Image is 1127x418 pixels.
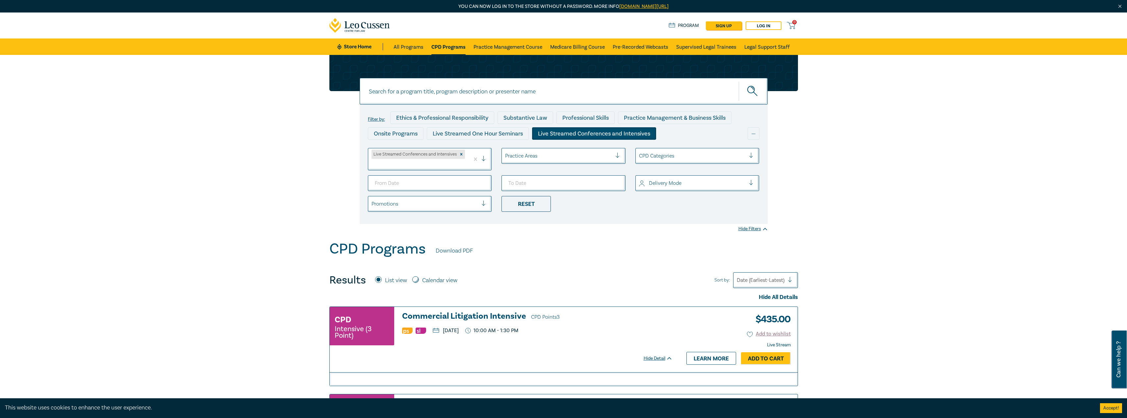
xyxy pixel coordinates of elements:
input: From Date [368,175,492,191]
a: Pre-Recorded Webcasts [613,38,668,55]
span: 0 [792,20,797,24]
span: Sort by: [714,277,730,284]
div: National Programs [630,143,690,156]
div: This website uses cookies to enhance the user experience. [5,404,1090,412]
img: Professional Skills [402,328,413,334]
label: Calendar view [422,276,457,285]
a: Commercial Litigation Intensive CPD Points3 [402,312,673,322]
div: Live Streamed Practical Workshops [368,143,472,156]
h1: CPD Programs [329,240,426,258]
button: Add to wishlist [747,330,791,338]
div: ... [748,127,759,140]
a: Download PDF [436,247,473,255]
div: Live Streamed Conferences and Intensives [371,150,458,159]
div: Live Streamed Conferences and Intensives [532,127,656,140]
p: [DATE] [433,328,459,333]
p: 10:00 AM - 1:30 PM [465,328,519,334]
div: Practice Management & Business Skills [618,111,731,124]
a: CPD Programs [431,38,466,55]
a: Supervised Legal Trainees [676,38,736,55]
a: Add to Cart [741,352,791,365]
input: select [371,200,373,208]
h3: CPD [335,314,351,326]
img: Substantive Law [416,328,426,334]
input: select [371,161,373,168]
div: Live Streamed One Hour Seminars [427,127,529,140]
a: Legal Support Staff [744,38,790,55]
div: Hide Detail [644,355,680,362]
label: List view [385,276,407,285]
div: Hide Filters [738,226,768,232]
div: Professional Skills [556,111,615,124]
input: select [505,152,506,160]
a: Learn more [686,352,736,364]
div: Substantive Law [498,111,553,124]
div: Pre-Recorded Webcasts [475,143,551,156]
div: Reset [501,196,551,212]
small: Intensive (3 Point) [335,326,389,339]
div: Hide All Details [329,293,798,302]
input: Search for a program title, program description or presenter name [360,78,768,105]
span: Can we help ? [1115,334,1122,384]
a: Store Home [337,43,383,50]
div: Ethics & Professional Responsibility [390,111,494,124]
a: All Programs [394,38,423,55]
a: Practice Management Course [474,38,542,55]
p: You can now log in to the store without a password. More info [329,3,798,10]
a: Medicare Billing Course [550,38,605,55]
button: Accept cookies [1100,403,1122,413]
input: select [639,152,640,160]
span: CPD Points 3 [531,314,560,320]
img: Close [1117,4,1123,9]
strong: Live Stream [767,342,791,348]
div: Onsite Programs [368,127,423,140]
a: sign up [706,21,742,30]
div: 10 CPD Point Packages [554,143,627,156]
h3: $ 435.00 [751,312,791,327]
input: select [639,180,640,187]
h4: Results [329,274,366,287]
label: Filter by: [368,117,385,122]
a: Log in [746,21,781,30]
div: Remove Live Streamed Conferences and Intensives [458,150,465,159]
a: Program [669,22,699,29]
h3: Commercial Litigation Intensive [402,312,673,322]
a: [DOMAIN_NAME][URL] [619,3,669,10]
input: Sort by [737,277,738,284]
input: To Date [501,175,626,191]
